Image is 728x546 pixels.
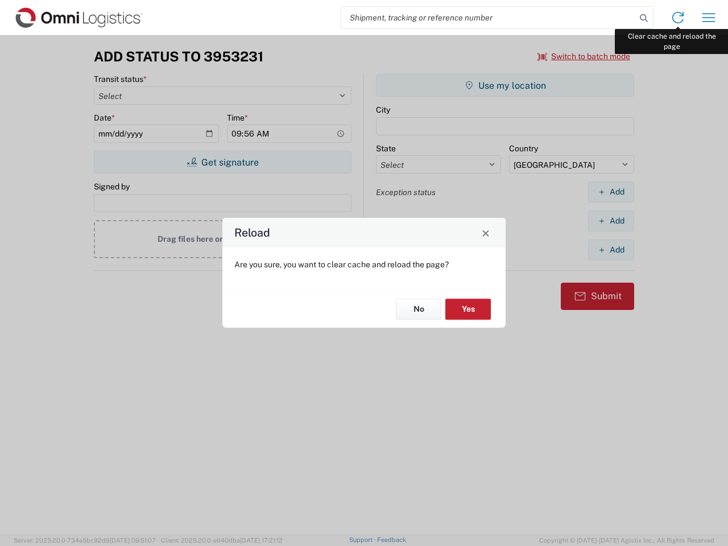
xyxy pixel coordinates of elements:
button: Yes [445,299,491,320]
button: Close [478,225,494,241]
input: Shipment, tracking or reference number [341,7,636,28]
p: Are you sure, you want to clear cache and reload the page? [234,259,494,270]
button: No [396,299,441,320]
h4: Reload [234,225,270,241]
